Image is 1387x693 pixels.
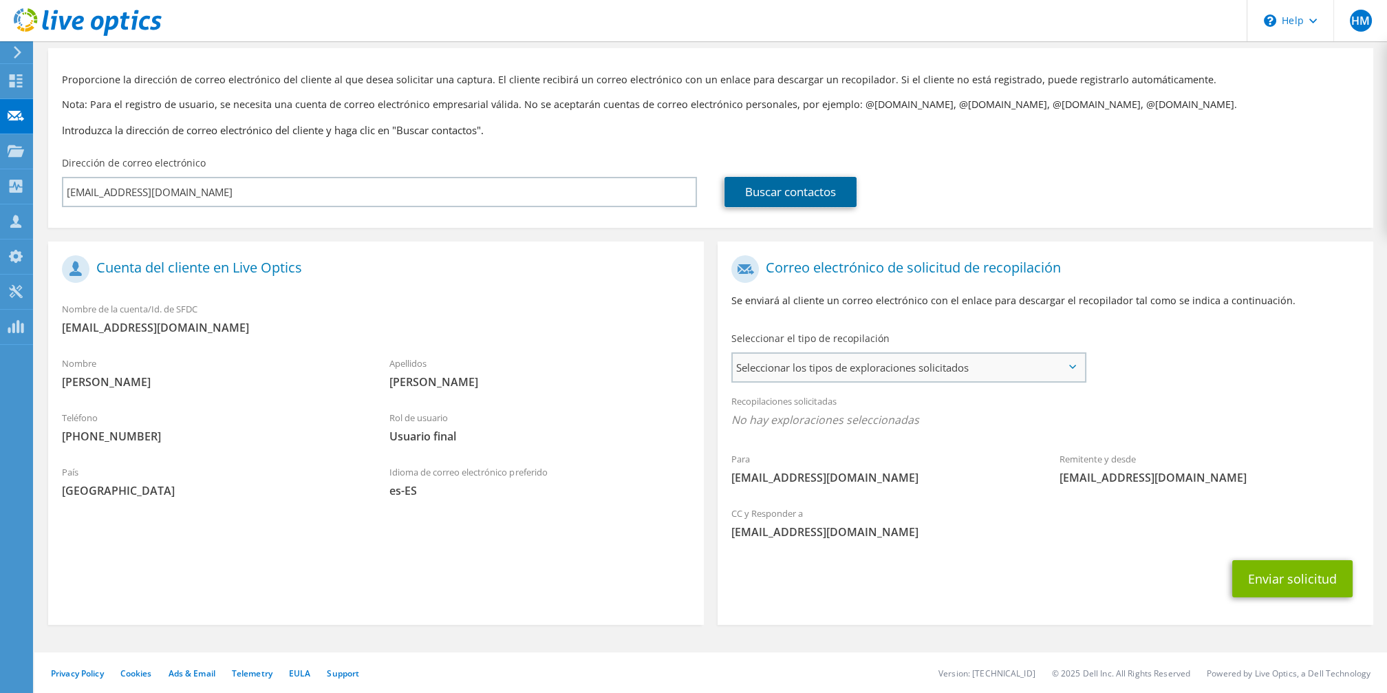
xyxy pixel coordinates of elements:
[1052,668,1190,679] li: © 2025 Dell Inc. All Rights Reserved
[389,429,689,444] span: Usuario final
[232,668,272,679] a: Telemetry
[62,156,206,170] label: Dirección de correo electrónico
[48,403,376,451] div: Teléfono
[62,374,362,390] span: [PERSON_NAME]
[733,354,1084,381] span: Seleccionar los tipos de exploraciones solicitados
[1232,560,1353,597] button: Enviar solicitud
[731,255,1353,283] h1: Correo electrónico de solicitud de recopilación
[718,499,1373,546] div: CC y Responder a
[731,524,1359,540] span: [EMAIL_ADDRESS][DOMAIN_NAME]
[48,349,376,396] div: Nombre
[48,458,376,505] div: País
[376,349,703,396] div: Apellidos
[389,374,689,390] span: [PERSON_NAME]
[62,72,1359,87] p: Proporcione la dirección de correo electrónico del cliente al que desea solicitar una captura. El...
[724,177,857,207] a: Buscar contactos
[1264,14,1276,27] svg: \n
[62,429,362,444] span: [PHONE_NUMBER]
[1059,470,1359,485] span: [EMAIL_ADDRESS][DOMAIN_NAME]
[169,668,215,679] a: Ads & Email
[1350,10,1372,32] span: HM
[289,668,310,679] a: EULA
[48,295,704,342] div: Nombre de la cuenta/Id. de SFDC
[51,668,104,679] a: Privacy Policy
[731,293,1359,308] p: Se enviará al cliente un correo electrónico con el enlace para descargar el recopilador tal como ...
[731,412,1359,427] span: No hay exploraciones seleccionadas
[62,483,362,498] span: [GEOGRAPHIC_DATA]
[718,387,1373,438] div: Recopilaciones solicitadas
[62,122,1359,138] h3: Introduzca la dirección de correo electrónico del cliente y haga clic en "Buscar contactos".
[731,332,890,345] label: Seleccionar el tipo de recopilación
[1207,668,1370,679] li: Powered by Live Optics, a Dell Technology
[376,403,703,451] div: Rol de usuario
[1045,445,1373,492] div: Remitente y desde
[389,483,689,498] span: es-ES
[718,445,1045,492] div: Para
[731,470,1031,485] span: [EMAIL_ADDRESS][DOMAIN_NAME]
[938,668,1035,679] li: Version: [TECHNICAL_ID]
[120,668,152,679] a: Cookies
[376,458,703,505] div: Idioma de correo electrónico preferido
[327,668,359,679] a: Support
[62,320,690,335] span: [EMAIL_ADDRESS][DOMAIN_NAME]
[62,97,1359,112] p: Nota: Para el registro de usuario, se necesita una cuenta de correo electrónico empresarial válid...
[62,255,683,283] h1: Cuenta del cliente en Live Optics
